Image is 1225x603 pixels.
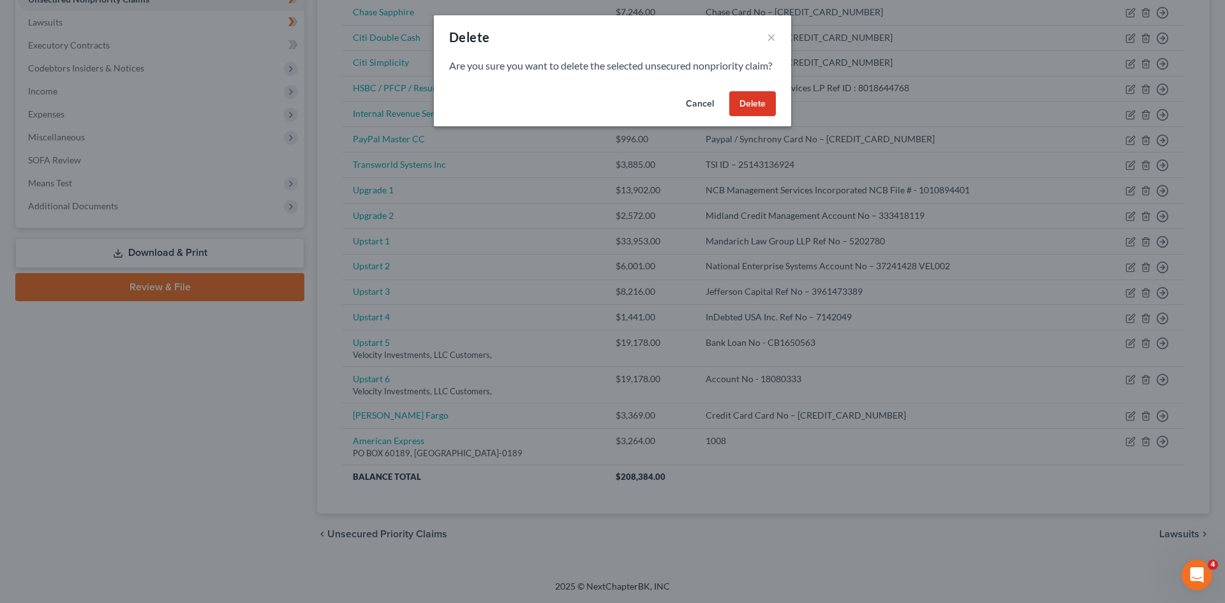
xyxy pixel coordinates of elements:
[729,91,776,117] button: Delete
[1208,560,1218,570] span: 4
[449,28,489,46] div: Delete
[676,91,724,117] button: Cancel
[1182,560,1212,590] iframe: Intercom live chat
[449,59,776,73] p: Are you sure you want to delete the selected unsecured nonpriority claim?
[767,29,776,45] button: ×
